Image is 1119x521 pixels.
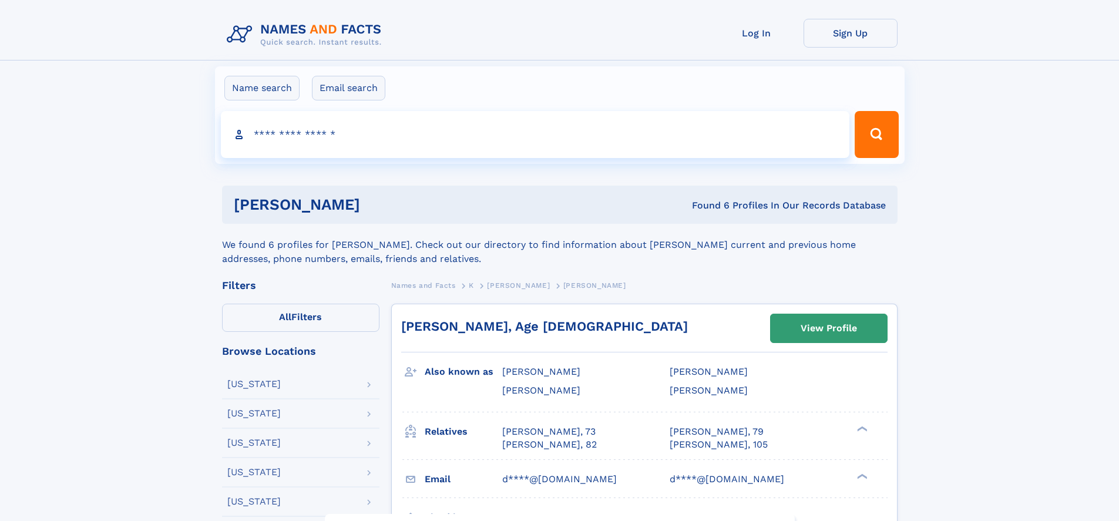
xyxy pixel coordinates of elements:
a: [PERSON_NAME], Age [DEMOGRAPHIC_DATA] [401,319,688,334]
span: [PERSON_NAME] [487,281,550,290]
div: Found 6 Profiles In Our Records Database [526,199,886,212]
div: [US_STATE] [227,379,281,389]
a: View Profile [771,314,887,342]
span: All [279,311,291,322]
div: [US_STATE] [227,468,281,477]
div: Browse Locations [222,346,379,357]
span: [PERSON_NAME] [563,281,626,290]
span: [PERSON_NAME] [502,385,580,396]
a: [PERSON_NAME], 73 [502,425,596,438]
div: ❯ [854,472,868,480]
span: [PERSON_NAME] [502,366,580,377]
label: Filters [222,304,379,332]
div: ❯ [854,425,868,432]
button: Search Button [855,111,898,158]
input: search input [221,111,850,158]
h3: Email [425,469,502,489]
span: K [469,281,474,290]
h3: Also known as [425,362,502,382]
div: [US_STATE] [227,409,281,418]
a: [PERSON_NAME], 79 [670,425,764,438]
label: Name search [224,76,300,100]
span: [PERSON_NAME] [670,385,748,396]
label: Email search [312,76,385,100]
h1: [PERSON_NAME] [234,197,526,212]
a: Names and Facts [391,278,456,293]
a: [PERSON_NAME] [487,278,550,293]
a: [PERSON_NAME], 82 [502,438,597,451]
a: [PERSON_NAME], 105 [670,438,768,451]
h3: Relatives [425,422,502,442]
div: [US_STATE] [227,497,281,506]
div: View Profile [801,315,857,342]
div: We found 6 profiles for [PERSON_NAME]. Check out our directory to find information about [PERSON_... [222,224,898,266]
a: Log In [710,19,804,48]
span: [PERSON_NAME] [670,366,748,377]
div: [US_STATE] [227,438,281,448]
a: Sign Up [804,19,898,48]
a: K [469,278,474,293]
img: Logo Names and Facts [222,19,391,51]
div: Filters [222,280,379,291]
